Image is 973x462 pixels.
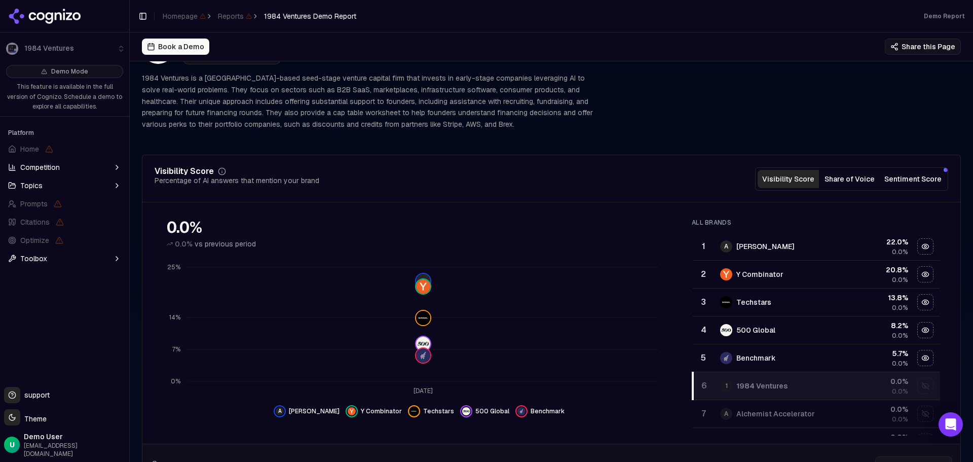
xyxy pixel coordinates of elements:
div: Benchmark [736,353,776,363]
button: Hide benchmark data [515,405,565,417]
span: Reports [218,11,252,21]
img: techstars [410,407,418,415]
div: Alchemist Accelerator [736,409,815,419]
div: Y Combinator [736,269,783,279]
button: Hide andreessen horowitz data [917,238,933,255]
span: A [720,240,732,253]
span: Homepage [163,11,206,21]
img: benchmark [720,352,732,364]
div: All Brands [692,219,940,227]
span: Benchmark [531,407,565,415]
p: 1984 Ventures is a [GEOGRAPHIC_DATA]-based seed-stage venture capital firm that invests in early-... [142,73,596,130]
span: 0.0% [892,332,908,340]
span: 1984 Ventures Demo Report [264,11,356,21]
button: Sentiment Score [880,170,946,188]
span: 0.0% [892,415,908,423]
div: 0.0 % [844,432,908,442]
span: Demo Mode [51,67,88,76]
div: 13.8 % [844,293,908,303]
span: Toolbox [20,254,47,264]
span: A [276,407,284,415]
div: [PERSON_NAME] [736,241,795,252]
tr: 4500 global500 Global8.2%0.0%Hide 500 global data [693,316,940,344]
tspan: 7% [172,345,180,353]
tr: 2y combinatorY Combinator20.8%0.0%Hide y combinator data [693,260,940,288]
span: 500 Global [475,407,509,415]
div: Open Intercom Messenger [939,412,963,437]
span: 1 [720,380,732,392]
img: y combinator [416,279,430,294]
div: 22.0 % [844,237,908,247]
button: Hide y combinator data [346,405,402,417]
div: 5 [697,352,710,364]
img: 500 global [416,337,430,351]
button: Share of Voice [819,170,880,188]
button: Hide benchmark data [917,350,933,366]
div: 0.0% [167,219,671,237]
span: 0.0% [892,276,908,284]
div: Demo Report [924,12,965,20]
img: y combinator [348,407,356,415]
span: Home [20,144,39,154]
span: vs previous period [195,239,256,249]
tr: 1A[PERSON_NAME]22.0%0.0%Hide andreessen horowitz data [693,233,940,261]
span: Citations [20,217,50,227]
div: 8.2 % [844,321,908,331]
div: 5.7 % [844,348,908,359]
span: Demo User [24,432,125,442]
div: Visibility Score [155,167,214,175]
span: 0.0% [892,248,908,256]
span: support [20,390,50,400]
tr: 7AAlchemist Accelerator0.0%0.0%Show alchemist accelerator data [693,400,940,428]
tr: 0.0%Show battery ventures data [693,428,940,455]
div: 6 [698,380,710,392]
span: 0.0% [175,239,193,249]
span: Prompts [20,199,48,209]
tspan: 0% [171,377,180,385]
tspan: 25% [167,263,180,271]
span: Topics [20,181,43,191]
div: 500 Global [736,325,775,335]
tspan: [DATE] [414,386,433,395]
button: Hide techstars data [917,294,933,310]
img: y combinator [720,268,732,280]
div: Percentage of AI answers that mention your brand [155,175,319,186]
tr: 5benchmarkBenchmark5.7%0.0%Hide benchmark data [693,344,940,372]
button: Visibility Score [758,170,819,188]
button: Show 1984 ventures data [917,378,933,394]
button: Book a Demo [142,39,209,55]
img: benchmark [416,348,430,363]
button: Toolbox [4,251,125,267]
span: A [720,408,732,420]
button: Hide techstars data [408,405,454,417]
button: Topics [4,177,125,194]
span: Techstars [423,407,454,415]
nav: breadcrumb [163,11,356,21]
img: techstars [720,296,732,308]
div: 1984 Ventures [736,381,788,391]
button: Competition [4,159,125,175]
span: 0.0% [892,360,908,368]
span: U [10,440,15,450]
button: Hide 500 global data [917,322,933,338]
span: Y Combinator [361,407,402,415]
span: [PERSON_NAME] [289,407,340,415]
p: This feature is available in the full version of Cognizo. Schedule a demo to explore all capabili... [6,82,123,112]
div: 3 [697,296,710,308]
div: 0.0 % [844,404,908,414]
div: 4 [697,324,710,336]
div: 2 [697,268,710,280]
img: benchmark [517,407,526,415]
div: Platform [4,125,125,141]
div: 1 [697,240,710,253]
span: Optimize [20,235,49,245]
img: 500 global [462,407,470,415]
tr: 3techstarsTechstars13.8%0.0%Hide techstars data [693,288,940,316]
button: Hide y combinator data [917,266,933,282]
span: Competition [20,162,60,172]
div: 20.8 % [844,265,908,275]
span: 0.0% [892,304,908,312]
tspan: 14% [169,313,180,322]
button: Hide andreessen horowitz data [274,405,340,417]
span: 0.0% [892,387,908,396]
